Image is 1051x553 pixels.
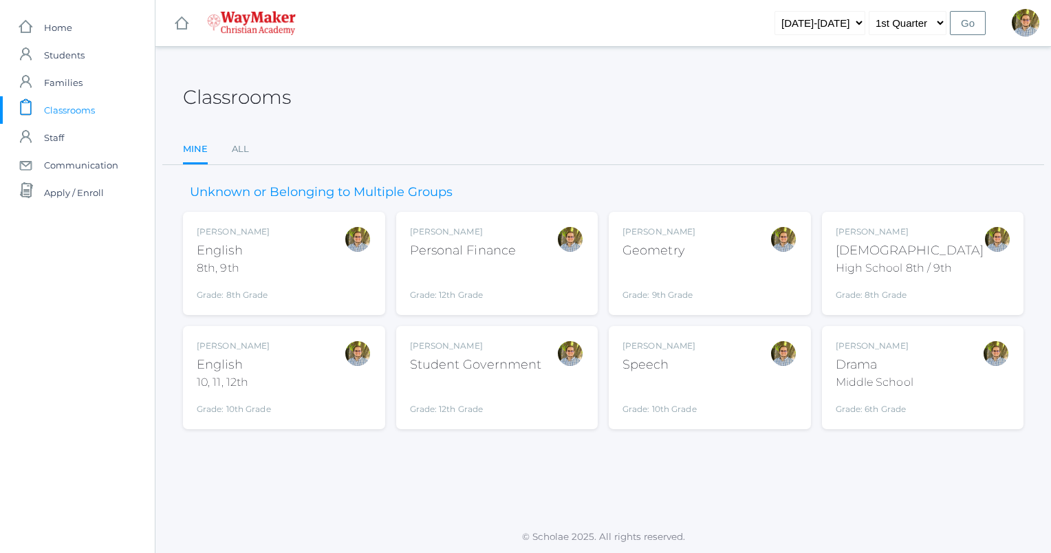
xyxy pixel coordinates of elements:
[183,135,208,165] a: Mine
[44,14,72,41] span: Home
[155,530,1051,543] p: © Scholae 2025. All rights reserved.
[44,96,95,124] span: Classrooms
[622,340,697,352] div: [PERSON_NAME]
[44,151,118,179] span: Communication
[197,260,270,276] div: 8th, 9th
[836,356,913,374] div: Drama
[197,241,270,260] div: English
[836,260,984,276] div: High School 8th / 9th
[44,124,64,151] span: Staff
[44,41,85,69] span: Students
[836,226,984,238] div: [PERSON_NAME]
[622,380,697,415] div: Grade: 10th Grade
[1012,9,1039,36] div: Kylen Braileanu
[197,396,271,415] div: Grade: 10th Grade
[622,241,695,260] div: Geometry
[183,87,291,108] h2: Classrooms
[982,340,1010,367] div: Kylen Braileanu
[836,396,913,415] div: Grade: 6th Grade
[344,340,371,367] div: Kylen Braileanu
[207,11,296,35] img: 4_waymaker-logo-stack-white.png
[410,241,517,260] div: Personal Finance
[197,226,270,238] div: [PERSON_NAME]
[410,265,517,301] div: Grade: 12th Grade
[622,265,695,301] div: Grade: 9th Grade
[183,186,459,199] h3: Unknown or Belonging to Multiple Groups
[984,226,1011,253] div: Kylen Braileanu
[197,282,270,301] div: Grade: 8th Grade
[836,282,984,301] div: Grade: 8th Grade
[410,356,542,374] div: Student Government
[622,226,695,238] div: [PERSON_NAME]
[344,226,371,253] div: Kylen Braileanu
[197,356,271,374] div: English
[836,340,913,352] div: [PERSON_NAME]
[950,11,986,35] input: Go
[770,226,797,253] div: Kylen Braileanu
[410,226,517,238] div: [PERSON_NAME]
[44,179,104,206] span: Apply / Enroll
[197,374,271,391] div: 10, 11, 12th
[556,340,584,367] div: Kylen Braileanu
[410,380,542,415] div: Grade: 12th Grade
[44,69,83,96] span: Families
[410,340,542,352] div: [PERSON_NAME]
[232,135,249,163] a: All
[836,241,984,260] div: [DEMOGRAPHIC_DATA]
[556,226,584,253] div: Kylen Braileanu
[770,340,797,367] div: Kylen Braileanu
[197,340,271,352] div: [PERSON_NAME]
[836,374,913,391] div: Middle School
[622,356,697,374] div: Speech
